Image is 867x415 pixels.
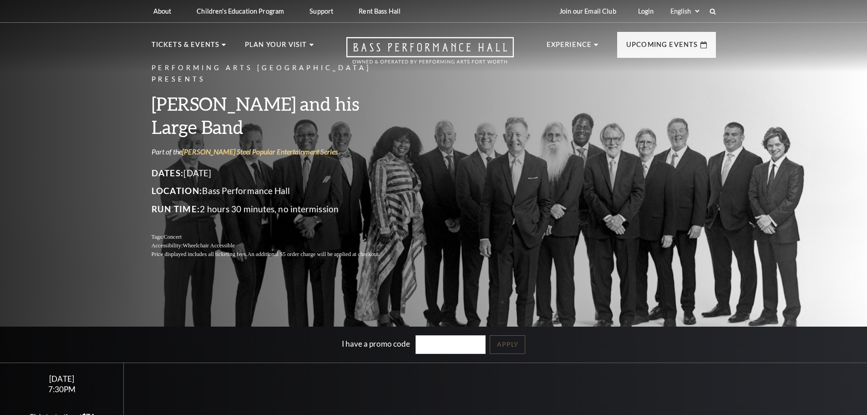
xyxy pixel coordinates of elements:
[626,39,698,56] p: Upcoming Events
[197,7,284,15] p: Children's Education Program
[247,251,380,257] span: An additional $5 order charge will be applied at checkout.
[152,202,402,216] p: 2 hours 30 minutes, no intermission
[152,62,402,85] p: Performing Arts [GEOGRAPHIC_DATA] Presents
[11,385,113,393] div: 7:30PM
[152,39,220,56] p: Tickets & Events
[152,168,184,178] span: Dates:
[342,339,410,348] label: I have a promo code
[359,7,401,15] p: Rent Bass Hall
[152,166,402,180] p: [DATE]
[152,241,402,250] p: Accessibility:
[547,39,592,56] p: Experience
[152,185,203,196] span: Location:
[152,250,402,259] p: Price displayed includes all ticketing fees.
[163,234,182,240] span: Concert
[245,39,307,56] p: Plan Your Visit
[183,242,234,249] span: Wheelchair Accessible
[152,233,402,241] p: Tags:
[11,374,113,384] div: [DATE]
[152,204,200,214] span: Run Time:
[182,147,338,156] a: [PERSON_NAME] Steel Popular Entertainment Series
[152,92,402,138] h3: [PERSON_NAME] and his Large Band
[153,7,172,15] p: About
[152,147,402,157] p: Part of the
[309,7,333,15] p: Support
[669,7,701,15] select: Select:
[152,184,402,198] p: Bass Performance Hall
